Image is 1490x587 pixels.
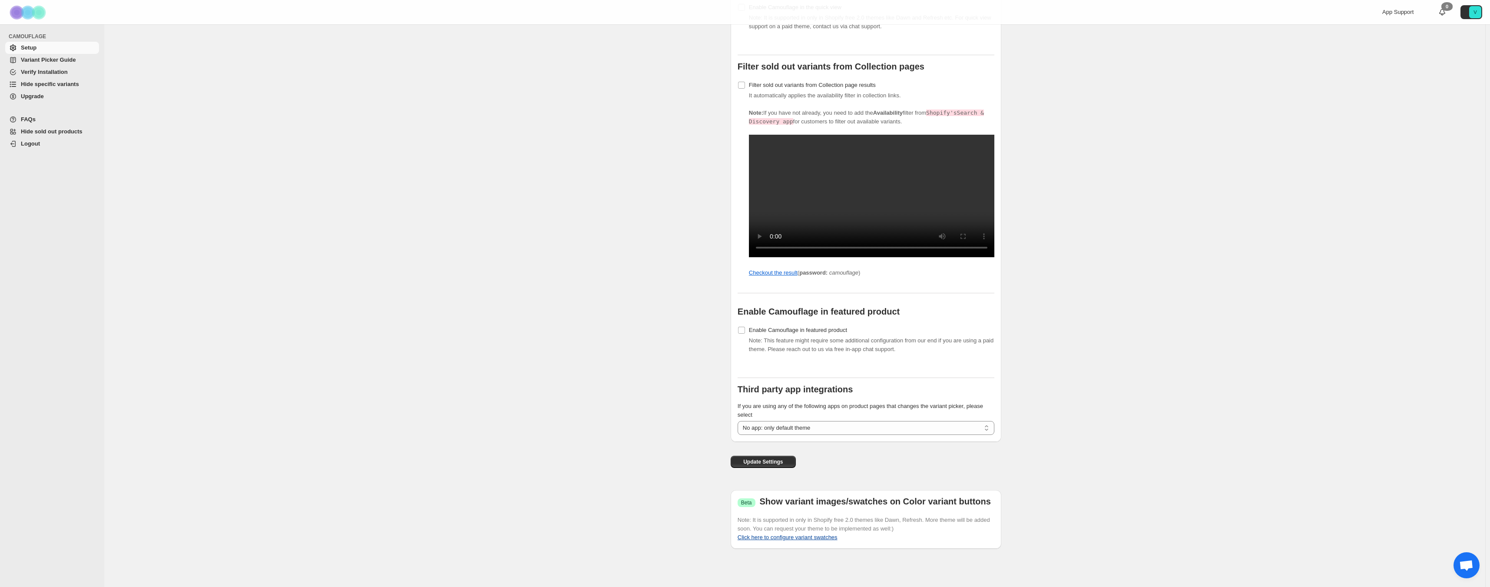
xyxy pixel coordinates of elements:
[738,517,990,532] span: Note: It is supported in only in Shopify free 2.0 themes like Dawn, Refresh. More theme will be a...
[829,269,858,276] i: camouflage
[749,82,876,88] span: Filter sold out variants from Collection page results
[738,534,838,541] a: Click here to configure variant swatches
[743,458,783,465] span: Update Settings
[1438,8,1447,17] a: 0
[738,307,900,316] b: Enable Camouflage in featured product
[7,0,50,24] img: Camouflage
[749,92,994,277] span: It automatically applies the availability filter in collection links.
[5,138,99,150] a: Logout
[1382,9,1414,15] span: App Support
[799,269,828,276] strong: password:
[21,128,83,135] span: Hide sold out products
[5,126,99,138] a: Hide sold out products
[738,62,924,71] b: Filter sold out variants from Collection pages
[1454,552,1480,578] a: Chat öffnen
[738,385,853,394] b: Third party app integrations
[1473,10,1477,15] text: V
[749,269,798,276] a: Checkout the result
[5,66,99,78] a: Verify Installation
[5,42,99,54] a: Setup
[1441,2,1453,11] div: 0
[21,93,44,99] span: Upgrade
[5,78,99,90] a: Hide specific variants
[21,69,68,75] span: Verify Installation
[749,109,994,126] p: If you have not already, you need to add the filter from for customers to filter out available va...
[21,140,40,147] span: Logout
[749,327,847,333] span: Enable Camouflage in featured product
[749,269,994,277] p: ( )
[21,81,79,87] span: Hide specific variants
[760,497,991,506] b: Show variant images/swatches on Color variant buttons
[741,499,752,506] span: Beta
[731,456,796,468] button: Update Settings
[1460,5,1482,19] button: Avatar with initials V
[21,44,36,51] span: Setup
[9,33,100,40] span: CAMOUFLAGE
[21,56,76,63] span: Variant Picker Guide
[21,116,36,123] span: FAQs
[749,135,994,257] video: Add availability filter
[5,90,99,103] a: Upgrade
[5,113,99,126] a: FAQs
[873,109,903,116] strong: Availability
[1469,6,1481,18] span: Avatar with initials V
[738,403,983,418] span: If you are using any of the following apps on product pages that changes the variant picker, plea...
[5,54,99,66] a: Variant Picker Guide
[749,109,763,116] b: Note:
[749,337,993,352] span: Note: This feature might require some additional configuration from our end if you are using a pa...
